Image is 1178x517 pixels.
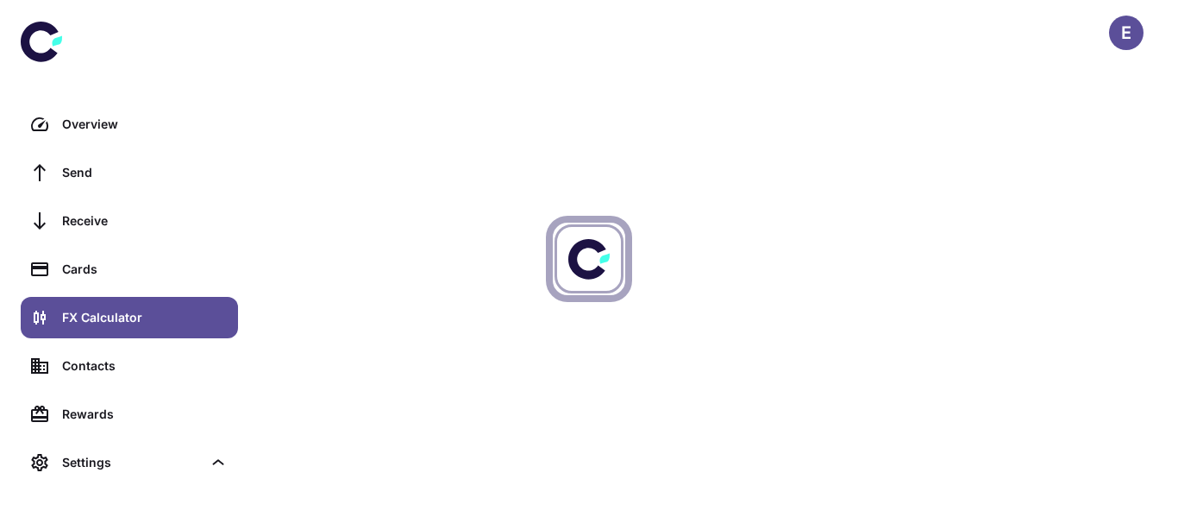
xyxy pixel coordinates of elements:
[1109,16,1144,50] button: E
[62,405,228,424] div: Rewards
[62,308,228,327] div: FX Calculator
[21,394,238,435] a: Rewards
[62,356,228,375] div: Contacts
[21,442,238,483] div: Settings
[21,297,238,338] a: FX Calculator
[62,453,202,472] div: Settings
[21,200,238,242] a: Receive
[62,211,228,230] div: Receive
[21,104,238,145] a: Overview
[62,163,228,182] div: Send
[21,345,238,387] a: Contacts
[21,249,238,290] a: Cards
[62,115,228,134] div: Overview
[62,260,228,279] div: Cards
[21,152,238,193] a: Send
